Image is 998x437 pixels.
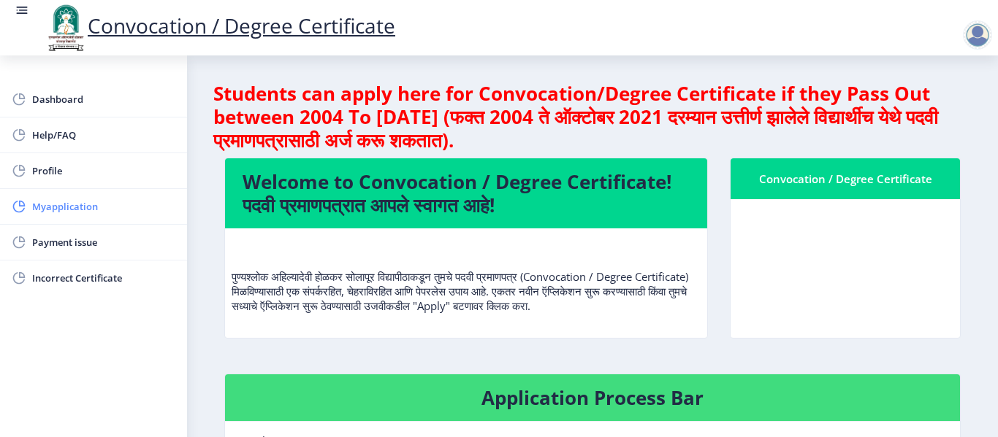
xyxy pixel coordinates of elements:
span: Myapplication [32,198,175,215]
div: Convocation / Degree Certificate [748,170,942,187]
p: पुण्यश्लोक अहिल्यादेवी होळकर सोलापूर विद्यापीठाकडून तुमचे पदवी प्रमाणपत्र (Convocation / Degree C... [232,240,701,313]
span: Incorrect Certificate [32,269,175,287]
h4: Application Process Bar [243,386,942,409]
a: Convocation / Degree Certificate [44,12,395,39]
img: logo [44,3,88,53]
span: Payment issue [32,233,175,251]
h4: Welcome to Convocation / Degree Certificate! पदवी प्रमाणपत्रात आपले स्वागत आहे! [243,170,690,217]
span: Profile [32,162,175,179]
h4: Students can apply here for Convocation/Degree Certificate if they Pass Out between 2004 To [DATE... [213,82,972,152]
span: Dashboard [32,90,175,108]
span: Help/FAQ [32,126,175,144]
